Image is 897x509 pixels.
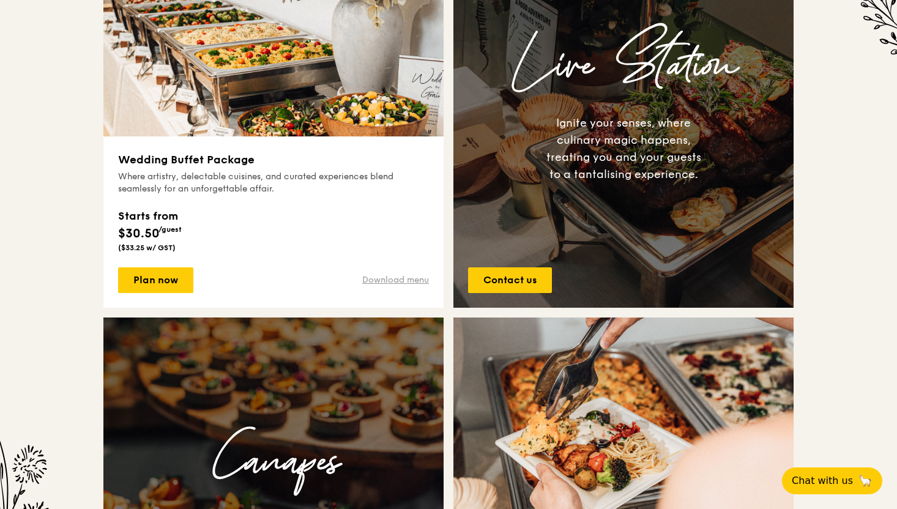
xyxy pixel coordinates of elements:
span: Chat with us [792,474,853,488]
button: Chat with us🦙 [782,467,882,494]
span: /guest [158,225,182,234]
div: Where artistry, delectable cuisines, and curated experiences blend seamlessly for an unforgettabl... [118,171,429,195]
div: ($33.25 w/ GST) [118,243,182,253]
a: Plan now [118,267,193,293]
div: $30.50 [118,207,182,243]
a: Contact us [468,267,552,293]
a: Download menu [362,274,429,286]
h3: Canapes [113,423,434,500]
div: Starts from [118,207,182,225]
div: Ignite your senses, where culinary magic happens, treating you and your guests to a tantalising e... [542,114,705,183]
span: 🦙 [858,474,873,488]
h3: Wedding Buffet Package [118,151,429,168]
h3: Live Station [463,27,784,105]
